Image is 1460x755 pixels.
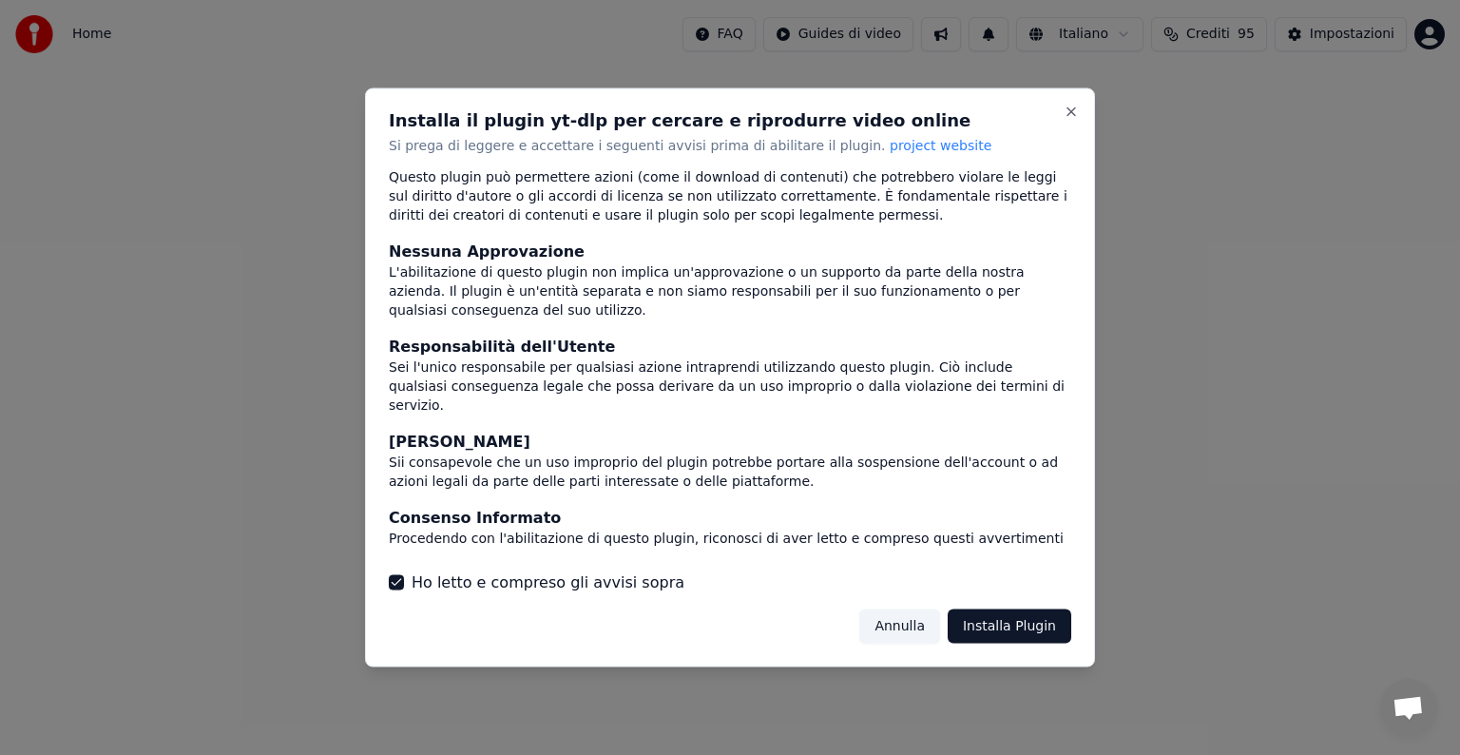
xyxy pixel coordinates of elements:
label: Ho letto e compreso gli avvisi sopra [412,571,684,593]
p: Si prega di leggere e accettare i seguenti avvisi prima di abilitare il plugin. [389,137,1071,156]
div: Questo plugin può permettere azioni (come il download di contenuti) che potrebbero violare le leg... [389,167,1071,224]
button: Annulla [859,609,940,643]
div: [PERSON_NAME] [389,430,1071,453]
h2: Installa il plugin yt-dlp per cercare e riprodurre video online [389,112,1071,129]
button: Installa Plugin [948,609,1071,643]
div: L'abilitazione di questo plugin non implica un'approvazione o un supporto da parte della nostra a... [389,262,1071,319]
div: Procedendo con l'abilitazione di questo plugin, riconosci di aver letto e compreso questi avverti... [389,529,1071,567]
div: Sei l'unico responsabile per qualsiasi azione intraprendi utilizzando questo plugin. Ciò include ... [389,358,1071,415]
div: Responsabilità dell'Utente [389,335,1071,358]
div: Nessuna Approvazione [389,240,1071,262]
span: project website [890,138,991,153]
div: Consenso Informato [389,506,1071,529]
div: Sii consapevole che un uso improprio del plugin potrebbe portare alla sospensione dell'account o ... [389,453,1071,491]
